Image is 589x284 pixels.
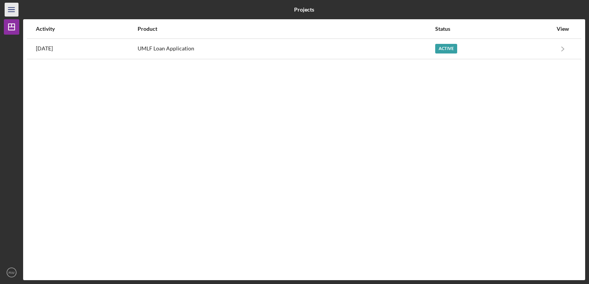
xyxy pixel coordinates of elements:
[138,39,434,58] div: UMLF Loan Application
[138,26,434,32] div: Product
[294,7,314,13] b: Projects
[36,45,53,52] time: 2024-09-09 07:47
[435,26,552,32] div: Status
[36,26,137,32] div: Activity
[435,44,457,53] div: Active
[553,26,572,32] div: View
[4,265,19,280] button: RW
[8,271,15,275] text: RW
